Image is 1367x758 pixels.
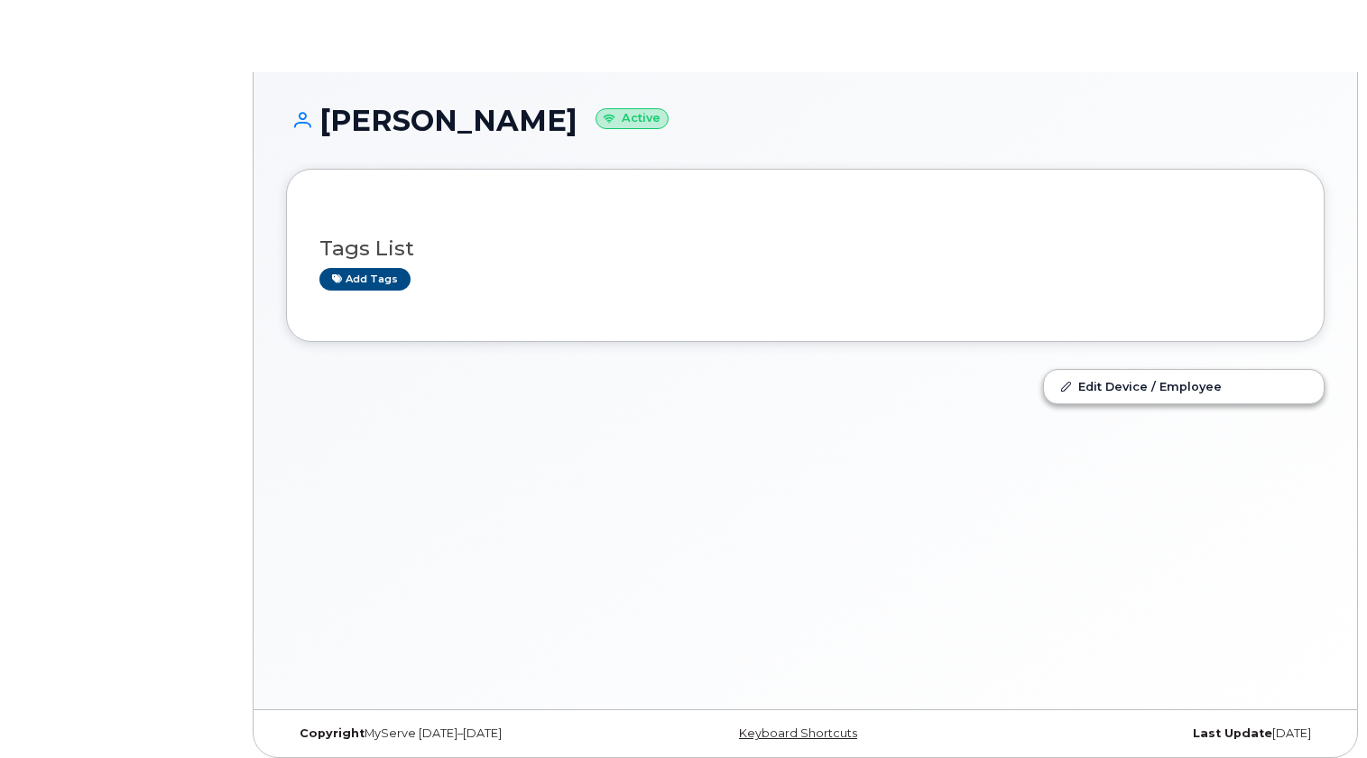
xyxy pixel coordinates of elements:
a: Edit Device / Employee [1044,370,1324,402]
div: MyServe [DATE]–[DATE] [286,726,633,741]
h1: [PERSON_NAME] [286,105,1325,136]
strong: Copyright [300,726,365,740]
h3: Tags List [319,237,1291,260]
div: [DATE] [978,726,1325,741]
a: Add tags [319,268,411,291]
strong: Last Update [1193,726,1272,740]
a: Keyboard Shortcuts [739,726,857,740]
small: Active [596,108,669,129]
